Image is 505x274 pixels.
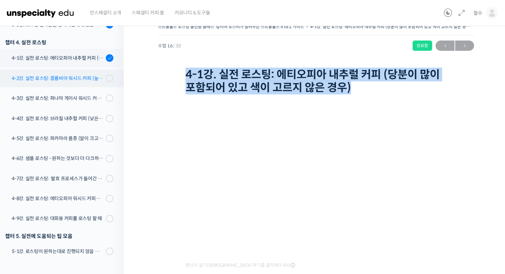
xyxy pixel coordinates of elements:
div: 4-5강. 실전 로스팅: 파카마라 품종 (알이 크고 산지에서 건조가 고르게 되기 힘든 경우) [12,135,104,142]
div: 완료함 [413,41,432,51]
div: 4-1강. 실전 로스팅: 에티오피아 내추럴 커피 (당분이 많이 포함되어 있고 색이 고르지 않은 경우) [12,54,104,62]
span: ← [436,41,454,50]
div: 챕터 5. 실전에 도움되는 팁 모음 [5,231,113,241]
div: 4-6강. 샘플 로스팅 - 원하는 것보다 더 다크하게 로스팅 하는 이유 [12,155,104,162]
div: 4-3강. 실전 로스팅: 파나마 게이샤 워시드 커피 (플레이버 프로파일이 로스팅하기 까다로운 경우) [12,94,104,102]
div: 4-2강. 실전 로스팅: 콜롬비아 워시드 커피 (높은 밀도와 수분율 때문에 1차 크랙에서 많은 수분을 방출하는 경우) [12,75,104,82]
div: 4-9강. 실전 로스팅: 대회용 커피를 로스팅 할 때 [12,215,104,222]
span: → [455,41,474,50]
span: 대화 [63,228,71,233]
span: 영상이 끊기[DEMOGRAPHIC_DATA] 여기를 클릭해주세요 [186,263,295,268]
a: 4-1강. 실전 로스팅: 에티오피아 내추럴 커피 (당분이 많이 포함되어 있고 색이 고르지 않은 경우) [310,24,471,29]
div: 4-4강. 실전 로스팅: 브라질 내추럴 커피 (낮은 고도에서 재배되어 당분과 밀도가 낮은 경우) [12,115,104,122]
a: 홈 [2,217,45,234]
div: 4-7강. 실전 로스팅: 발효 프로세스가 들어간 커피를 필터용으로 로스팅 할 때 [12,175,104,182]
h1: 4-1강. 실전 로스팅: 에티오피아 내추럴 커피 (당분이 많이 포함되어 있고 색이 고르지 않은 경우) [186,68,447,94]
span: / 30 [173,43,181,49]
div: 4-8강. 실전 로스팅: 에티오피아 워시드 커피를 에스프레소용으로 로스팅 할 때 [12,195,104,202]
div: 5-1강. 로스팅이 원하는대로 진행되지 않을 때, 일관성이 떨어질 때 [12,248,104,255]
a: 대화 [45,217,89,234]
span: 설정 [106,227,114,233]
a: 다음→ [455,41,474,51]
a: 스트롱홀드 로스팅 올인원 클래스: 탑티어 로스터가 알려주는 스트롱홀드 A to Z 가이드 [158,24,304,29]
span: 수업 16 [158,44,181,48]
a: 설정 [89,217,132,234]
span: 철수 [473,10,482,16]
a: ←이전 [436,41,454,51]
span: 홈 [22,227,26,233]
div: 챕터 4. 실전 로스팅 [5,38,113,47]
